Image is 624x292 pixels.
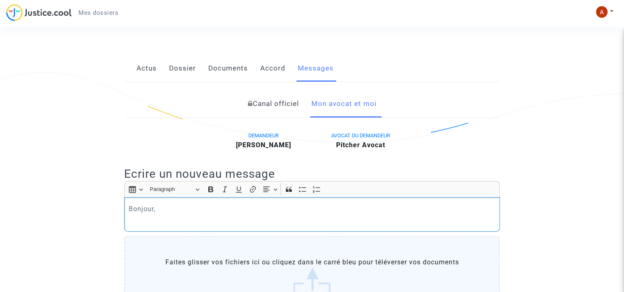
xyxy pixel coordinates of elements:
[260,55,285,82] a: Accord
[248,90,299,118] a: Canal officiel
[72,7,125,19] a: Mes dossiers
[129,204,496,214] p: Bonjour,
[124,181,500,197] div: Editor toolbar
[78,9,118,16] span: Mes dossiers
[298,55,334,82] a: Messages
[331,132,390,139] span: AVOCAT DU DEMANDEUR
[248,132,279,139] span: DEMANDEUR
[208,55,248,82] a: Documents
[169,55,196,82] a: Dossier
[137,55,157,82] a: Actus
[124,197,500,232] div: Rich Text Editor, main
[6,4,72,21] img: jc-logo.svg
[596,6,608,18] img: ACg8ocK72qc1zWCYlwwWXcpLwPkirxhVgO19Wun7v3BE0Go7=s96-c
[150,184,193,194] span: Paragraph
[311,90,377,118] a: Mon avocat et moi
[146,183,203,196] button: Paragraph
[236,141,291,149] b: [PERSON_NAME]
[336,141,385,149] b: Pitcher Avocat
[124,167,500,181] h2: Ecrire un nouveau message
